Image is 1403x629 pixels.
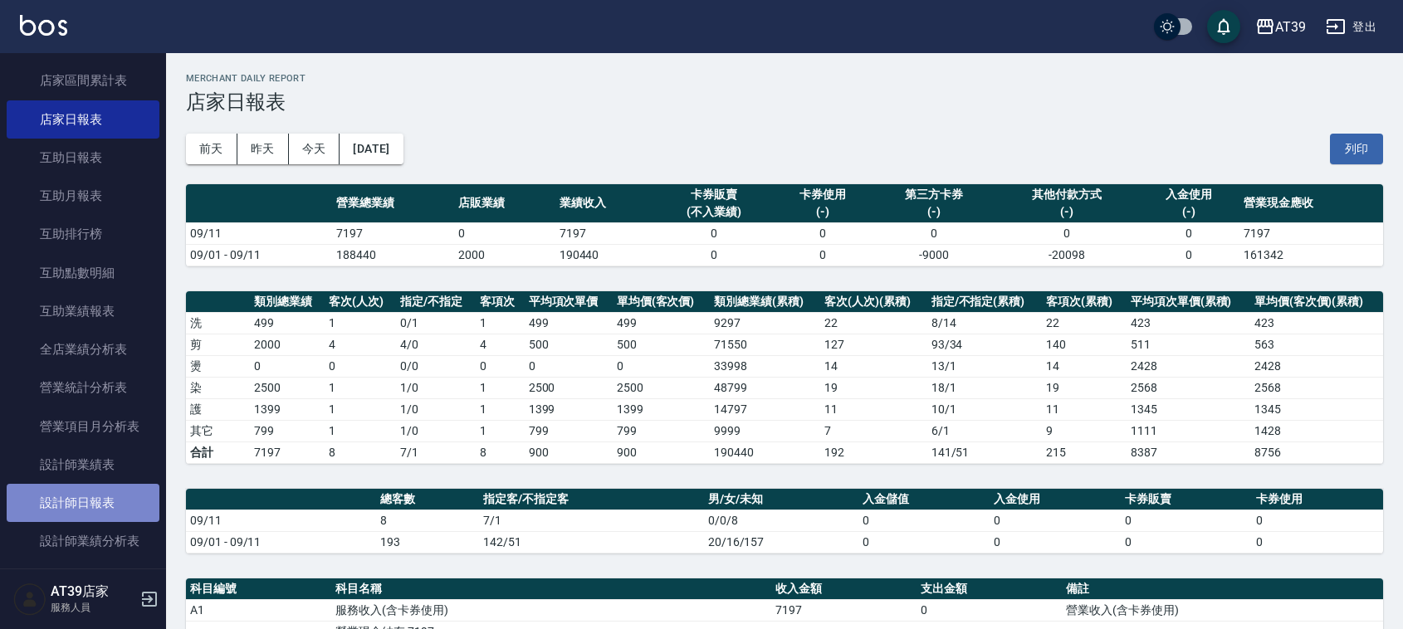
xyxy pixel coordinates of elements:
[250,334,325,355] td: 2000
[710,398,820,420] td: 14797
[1250,420,1383,441] td: 1428
[660,203,768,221] div: (不入業績)
[858,489,990,510] th: 入金儲值
[1121,489,1252,510] th: 卡券販賣
[1239,244,1383,266] td: 161342
[237,134,289,164] button: 昨天
[927,398,1043,420] td: 10 / 1
[7,61,159,100] a: 店家區間累計表
[1042,420,1127,441] td: 9
[7,254,159,292] a: 互助點數明細
[250,420,325,441] td: 799
[613,420,710,441] td: 799
[656,222,772,244] td: 0
[525,312,613,334] td: 499
[331,599,771,621] td: 服務收入(含卡券使用)
[710,441,820,463] td: 190440
[995,222,1139,244] td: 0
[186,291,1383,464] table: a dense table
[1127,291,1250,313] th: 平均項次單價(累積)
[995,244,1139,266] td: -20098
[917,599,1062,621] td: 0
[476,377,525,398] td: 1
[820,398,927,420] td: 11
[776,186,868,203] div: 卡券使用
[186,510,376,531] td: 09/11
[927,441,1043,463] td: 141/51
[332,222,454,244] td: 7197
[927,334,1043,355] td: 93 / 34
[525,291,613,313] th: 平均項次單價
[613,334,710,355] td: 500
[656,244,772,266] td: 0
[1330,134,1383,164] button: 列印
[1250,312,1383,334] td: 423
[990,489,1121,510] th: 入金使用
[613,377,710,398] td: 2500
[772,244,873,266] td: 0
[1139,222,1239,244] td: 0
[186,398,250,420] td: 護
[1042,334,1127,355] td: 140
[771,578,917,600] th: 收入金額
[710,291,820,313] th: 類別總業績(累積)
[1121,531,1252,553] td: 0
[476,398,525,420] td: 1
[555,222,656,244] td: 7197
[289,134,340,164] button: 今天
[376,489,480,510] th: 總客數
[525,441,613,463] td: 900
[20,15,67,36] img: Logo
[1143,186,1235,203] div: 入金使用
[1000,186,1135,203] div: 其他付款方式
[1127,355,1250,377] td: 2428
[396,441,476,463] td: 7/1
[820,377,927,398] td: 19
[613,398,710,420] td: 1399
[771,599,917,621] td: 7197
[186,73,1383,84] h2: Merchant Daily Report
[820,355,927,377] td: 14
[479,510,703,531] td: 7/1
[186,377,250,398] td: 染
[7,215,159,253] a: 互助排行榜
[186,441,250,463] td: 合計
[7,177,159,215] a: 互助月報表
[1042,312,1127,334] td: 22
[325,441,396,463] td: 8
[7,484,159,522] a: 設計師日報表
[396,377,476,398] td: 1 / 0
[7,407,159,446] a: 營業項目月分析表
[7,139,159,177] a: 互助日報表
[710,420,820,441] td: 9999
[186,222,332,244] td: 09/11
[927,377,1043,398] td: 18 / 1
[660,186,768,203] div: 卡券販賣
[479,489,703,510] th: 指定客/不指定客
[7,100,159,139] a: 店家日報表
[476,441,525,463] td: 8
[250,398,325,420] td: 1399
[776,203,868,221] div: (-)
[1042,377,1127,398] td: 19
[1249,10,1313,44] button: AT39
[476,291,525,313] th: 客項次
[7,561,159,599] a: 設計師業績月報表
[1127,334,1250,355] td: 511
[927,291,1043,313] th: 指定/不指定(累積)
[525,377,613,398] td: 2500
[7,330,159,368] a: 全店業績分析表
[877,203,990,221] div: (-)
[1252,510,1383,531] td: 0
[1139,244,1239,266] td: 0
[820,334,927,355] td: 127
[927,312,1043,334] td: 8 / 14
[710,355,820,377] td: 33998
[476,312,525,334] td: 1
[1207,10,1240,43] button: save
[873,244,995,266] td: -9000
[250,441,325,463] td: 7197
[525,334,613,355] td: 500
[555,184,656,223] th: 業績收入
[250,291,325,313] th: 類別總業績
